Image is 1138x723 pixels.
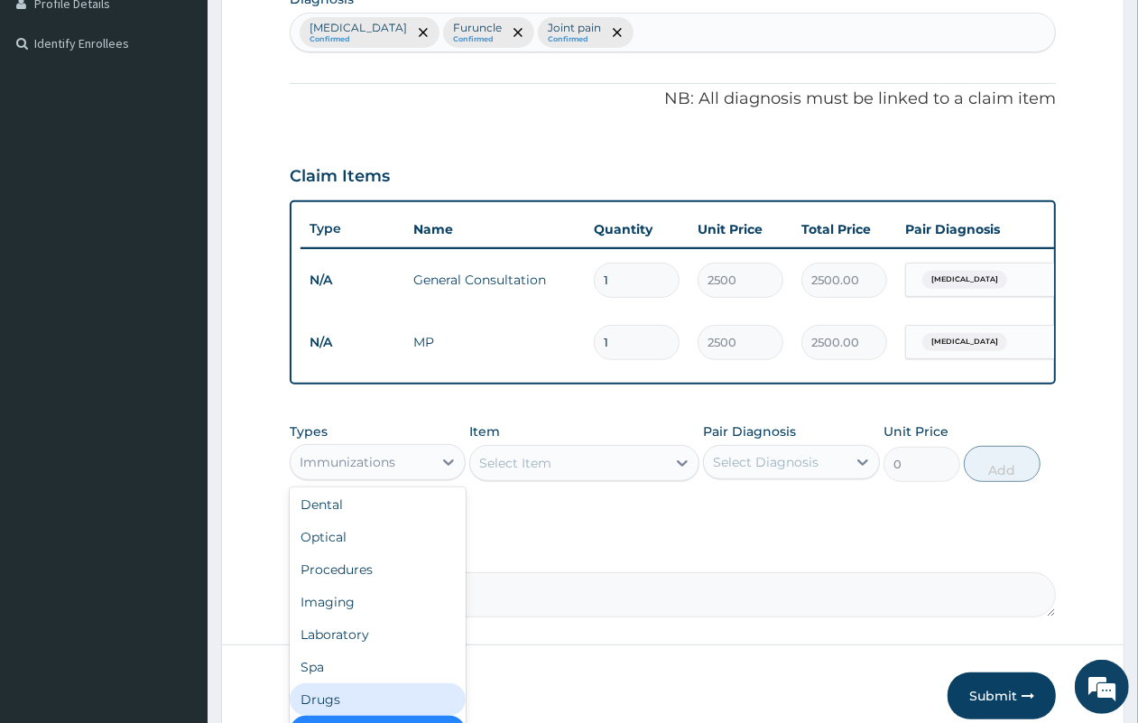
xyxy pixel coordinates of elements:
div: Procedures [290,553,466,586]
div: Dental [290,488,466,521]
div: Laboratory [290,618,466,651]
p: [MEDICAL_DATA] [310,21,407,35]
div: Minimize live chat window [296,9,339,52]
td: General Consultation [404,262,585,298]
small: Confirmed [310,35,407,44]
label: Item [469,422,500,440]
button: Add [964,446,1041,482]
th: Type [301,212,404,246]
div: Select Diagnosis [713,453,819,471]
th: Pair Diagnosis [896,211,1095,247]
div: Drugs [290,683,466,716]
img: d_794563401_company_1708531726252_794563401 [33,90,73,135]
span: remove selection option [415,24,431,41]
th: Total Price [792,211,896,247]
span: remove selection option [609,24,625,41]
div: Spa [290,651,466,683]
h3: Claim Items [290,167,390,187]
td: N/A [301,326,404,359]
div: Immunizations [300,453,395,471]
label: Pair Diagnosis [703,422,796,440]
span: remove selection option [510,24,526,41]
th: Quantity [585,211,689,247]
small: Confirmed [453,35,502,44]
button: Submit [948,672,1056,719]
textarea: Type your message and hit 'Enter' [9,493,344,556]
div: Select Item [479,454,551,472]
span: [MEDICAL_DATA] [922,271,1007,289]
p: NB: All diagnosis must be linked to a claim item [290,88,1056,111]
span: We're online! [105,227,249,410]
div: Imaging [290,586,466,618]
th: Name [404,211,585,247]
label: Types [290,424,328,440]
label: Unit Price [884,422,948,440]
td: MP [404,324,585,360]
label: Comment [290,547,1056,562]
small: Confirmed [548,35,601,44]
td: N/A [301,264,404,297]
span: [MEDICAL_DATA] [922,333,1007,351]
p: Furuncle [453,21,502,35]
div: Chat with us now [94,101,303,125]
div: Optical [290,521,466,553]
th: Unit Price [689,211,792,247]
p: Joint pain [548,21,601,35]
